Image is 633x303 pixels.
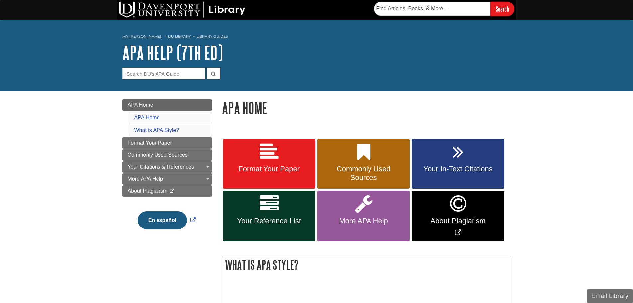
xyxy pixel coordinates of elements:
form: Searches DU Library's articles, books, and more [374,2,514,16]
span: About Plagiarism [417,217,499,225]
button: En español [138,211,187,229]
a: Commonly Used Sources [317,139,410,189]
a: About Plagiarism [122,185,212,197]
span: APA Home [128,102,153,108]
a: Format Your Paper [122,137,212,149]
a: Link opens in new window [412,191,504,241]
span: Format Your Paper [128,140,172,146]
a: More APA Help [317,191,410,241]
span: Commonly Used Sources [322,165,405,182]
a: My [PERSON_NAME] [122,34,161,39]
a: APA Home [134,115,160,120]
span: About Plagiarism [128,188,168,194]
a: Your Citations & References [122,161,212,173]
a: Link opens in new window [136,217,197,223]
span: Your Reference List [228,217,310,225]
input: Search DU's APA Guide [122,68,205,79]
span: Commonly Used Sources [128,152,188,158]
a: Library Guides [196,34,228,39]
a: Commonly Used Sources [122,149,212,161]
h1: APA Home [222,99,511,116]
i: This link opens in a new window [169,189,175,193]
img: DU Library [119,2,245,18]
input: Find Articles, Books, & More... [374,2,490,16]
a: Your Reference List [223,191,315,241]
span: Your Citations & References [128,164,194,170]
a: What is APA Style? [134,127,179,133]
span: More APA Help [322,217,405,225]
button: Email Library [587,289,633,303]
div: Guide Page Menu [122,99,212,240]
a: APA Help (7th Ed) [122,42,223,63]
a: Your In-Text Citations [412,139,504,189]
nav: breadcrumb [122,32,511,43]
span: Format Your Paper [228,165,310,173]
span: Your In-Text Citations [417,165,499,173]
a: Format Your Paper [223,139,315,189]
a: DU Library [168,34,191,39]
span: More APA Help [128,176,163,182]
h2: What is APA Style? [222,256,511,274]
a: APA Home [122,99,212,111]
input: Search [490,2,514,16]
a: More APA Help [122,173,212,185]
